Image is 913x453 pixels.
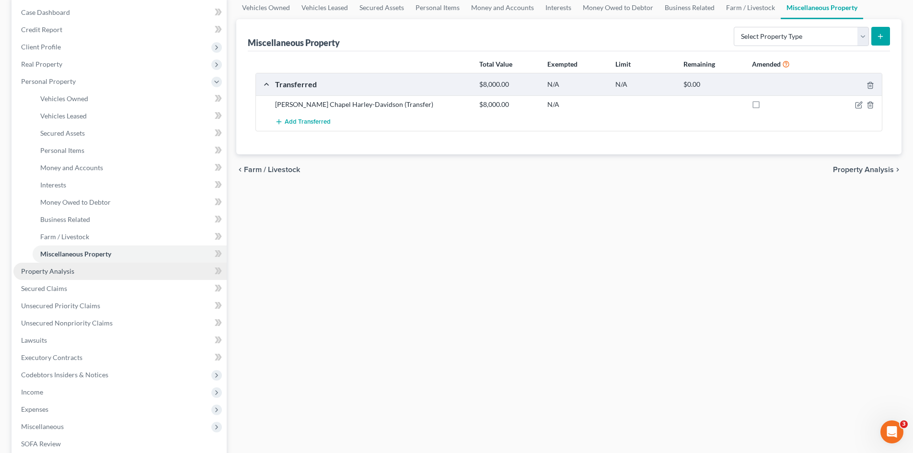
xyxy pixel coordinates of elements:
a: Unsecured Nonpriority Claims [13,314,227,332]
a: Secured Claims [13,280,227,297]
div: $8,000.00 [474,100,543,109]
span: Miscellaneous [21,422,64,430]
iframe: Intercom live chat [880,420,903,443]
div: N/A [611,80,679,89]
span: Money and Accounts [40,163,103,172]
a: Interests [33,176,227,194]
span: Secured Assets [40,129,85,137]
span: Unsecured Nonpriority Claims [21,319,113,327]
a: Credit Report [13,21,227,38]
a: Lawsuits [13,332,227,349]
strong: Amended [752,60,781,68]
div: N/A [543,100,611,109]
span: Personal Property [21,77,76,85]
a: Vehicles Owned [33,90,227,107]
span: Money Owed to Debtor [40,198,111,206]
div: $8,000.00 [474,80,543,89]
span: Property Analysis [833,166,894,174]
a: Money and Accounts [33,159,227,176]
a: Business Related [33,211,227,228]
i: chevron_left [236,166,244,174]
i: chevron_right [894,166,901,174]
a: Money Owed to Debtor [33,194,227,211]
div: Miscellaneous Property [248,37,340,48]
span: Vehicles Owned [40,94,88,103]
a: SOFA Review [13,435,227,453]
a: Property Analysis [13,263,227,280]
span: Unsecured Priority Claims [21,302,100,310]
a: Case Dashboard [13,4,227,21]
a: Miscellaneous Property [33,245,227,263]
span: Add Transferred [285,118,331,126]
span: Farm / Livestock [244,166,300,174]
button: chevron_left Farm / Livestock [236,166,300,174]
button: Add Transferred [275,113,331,131]
a: Personal Items [33,142,227,159]
span: Property Analysis [21,267,74,275]
span: Client Profile [21,43,61,51]
span: Personal Items [40,146,84,154]
a: Secured Assets [33,125,227,142]
div: [PERSON_NAME] Chapel Harley-Davidson (Transfer) [270,100,474,109]
span: Interests [40,181,66,189]
span: Farm / Livestock [40,232,89,241]
span: Secured Claims [21,284,67,292]
span: 3 [900,420,908,428]
strong: Exempted [547,60,578,68]
span: Lawsuits [21,336,47,344]
span: Credit Report [21,25,62,34]
button: Property Analysis chevron_right [833,166,901,174]
strong: Remaining [683,60,715,68]
div: Transferred [270,79,474,89]
span: Vehicles Leased [40,112,87,120]
a: Unsecured Priority Claims [13,297,227,314]
span: Business Related [40,215,90,223]
span: Case Dashboard [21,8,70,16]
a: Executory Contracts [13,349,227,366]
a: Farm / Livestock [33,228,227,245]
div: N/A [543,80,611,89]
strong: Limit [615,60,631,68]
span: Income [21,388,43,396]
a: Vehicles Leased [33,107,227,125]
span: Executory Contracts [21,353,82,361]
strong: Total Value [479,60,512,68]
span: SOFA Review [21,440,61,448]
span: Real Property [21,60,62,68]
span: Codebtors Insiders & Notices [21,371,108,379]
span: Miscellaneous Property [40,250,111,258]
span: Expenses [21,405,48,413]
div: $0.00 [679,80,747,89]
